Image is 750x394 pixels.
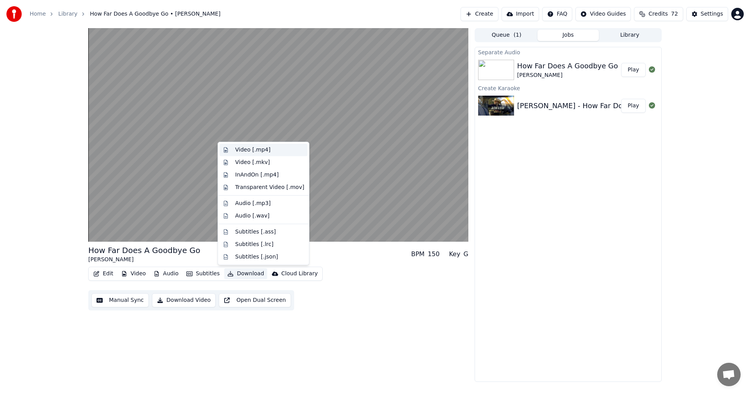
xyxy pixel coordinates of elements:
[235,200,271,207] div: Audio [.mp3]
[118,268,149,279] button: Video
[58,10,77,18] a: Library
[517,100,684,111] div: [PERSON_NAME] - How Far Does A Goodbye Go
[517,61,618,71] div: How Far Does A Goodbye Go
[517,71,618,79] div: [PERSON_NAME]
[235,159,270,166] div: Video [.mkv]
[150,268,182,279] button: Audio
[621,99,646,113] button: Play
[648,10,668,18] span: Credits
[428,250,440,259] div: 150
[599,30,661,41] button: Library
[475,83,661,93] div: Create Karaoke
[671,10,678,18] span: 72
[575,7,631,21] button: Video Guides
[475,47,661,57] div: Separate Audio
[542,7,572,21] button: FAQ
[30,10,46,18] a: Home
[235,253,278,261] div: Subtitles [.json]
[502,7,539,21] button: Import
[717,363,741,386] div: Open chat
[701,10,723,18] div: Settings
[411,250,424,259] div: BPM
[621,63,646,77] button: Play
[537,30,599,41] button: Jobs
[634,7,683,21] button: Credits72
[514,31,521,39] span: ( 1 )
[6,6,22,22] img: youka
[91,293,149,307] button: Manual Sync
[235,241,273,248] div: Subtitles [.lrc]
[235,146,270,154] div: Video [.mp4]
[224,268,267,279] button: Download
[30,10,221,18] nav: breadcrumb
[449,250,460,259] div: Key
[152,293,216,307] button: Download Video
[88,245,200,256] div: How Far Does A Goodbye Go
[235,184,304,191] div: Transparent Video [.mov]
[90,10,220,18] span: How Far Does A Goodbye Go • [PERSON_NAME]
[281,270,318,278] div: Cloud Library
[461,7,498,21] button: Create
[235,171,279,179] div: InAndOn [.mp4]
[476,30,537,41] button: Queue
[235,228,276,236] div: Subtitles [.ass]
[183,268,223,279] button: Subtitles
[235,212,270,220] div: Audio [.wav]
[219,293,291,307] button: Open Dual Screen
[88,256,200,264] div: [PERSON_NAME]
[463,250,468,259] div: G
[686,7,728,21] button: Settings
[90,268,116,279] button: Edit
